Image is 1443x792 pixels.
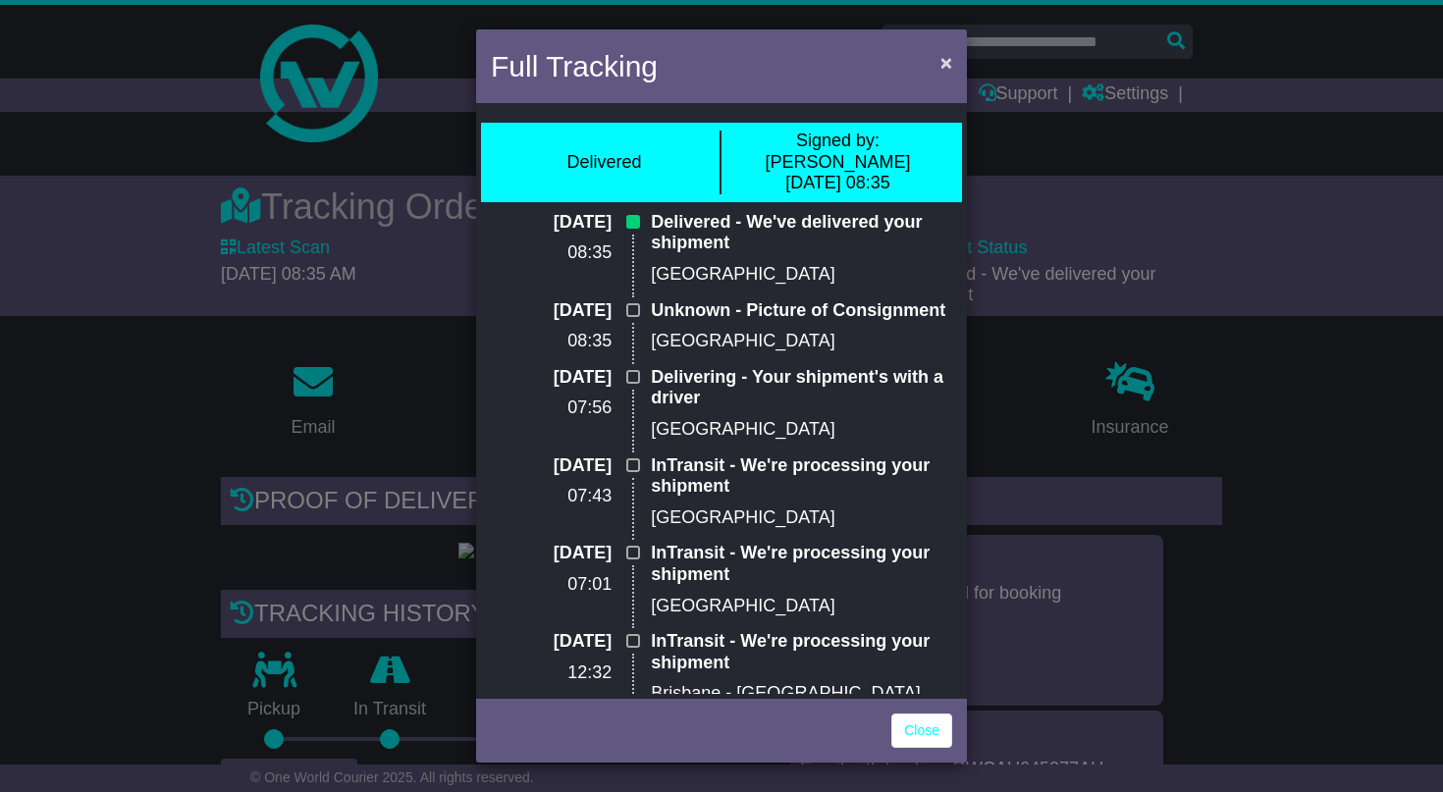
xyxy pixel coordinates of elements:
p: Delivered - We've delivered your shipment [651,212,952,254]
p: [GEOGRAPHIC_DATA] [651,264,952,286]
span: Signed by: [796,131,880,150]
p: 08:35 [491,242,612,264]
p: InTransit - We're processing your shipment [651,631,952,673]
span: × [940,51,952,74]
p: 07:56 [491,397,612,419]
p: [DATE] [491,455,612,477]
p: [GEOGRAPHIC_DATA] [651,596,952,617]
p: 07:01 [491,574,612,596]
div: [PERSON_NAME] [DATE] 08:35 [731,131,944,194]
button: Close [931,42,962,82]
p: 12:32 [491,662,612,684]
p: InTransit - We're processing your shipment [651,543,952,585]
p: Unknown - Picture of Consignment [651,300,952,322]
p: 08:35 [491,331,612,352]
p: [GEOGRAPHIC_DATA] [651,419,952,441]
h4: Full Tracking [491,44,658,88]
p: [DATE] [491,300,612,322]
p: [GEOGRAPHIC_DATA] [651,331,952,352]
p: [DATE] [491,631,612,653]
a: Close [891,713,952,748]
p: [DATE] [491,212,612,234]
p: Brisbane - [GEOGRAPHIC_DATA] [651,683,952,705]
p: 07:43 [491,486,612,507]
p: InTransit - We're processing your shipment [651,455,952,498]
p: [DATE] [491,543,612,564]
p: [DATE] [491,367,612,389]
p: Delivering - Your shipment's with a driver [651,367,952,409]
p: [GEOGRAPHIC_DATA] [651,507,952,529]
div: Delivered [566,152,641,174]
